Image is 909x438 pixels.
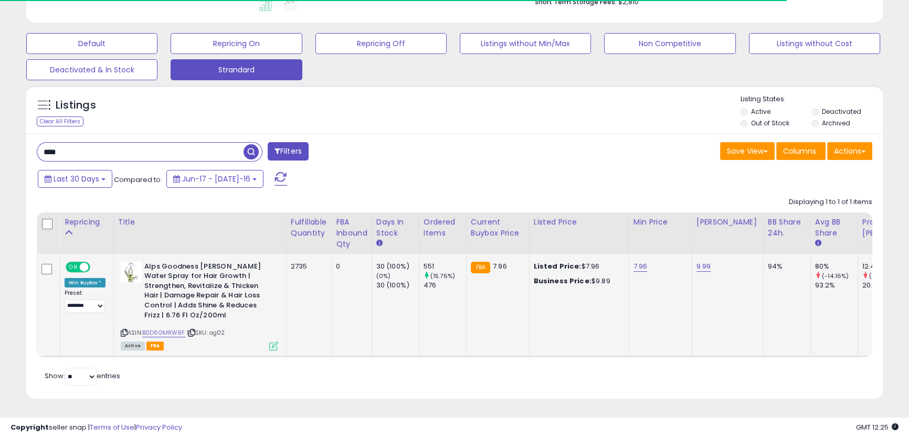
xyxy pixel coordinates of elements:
[534,262,621,271] div: $7.96
[471,262,490,273] small: FBA
[783,146,816,156] span: Columns
[65,217,109,228] div: Repricing
[776,142,826,160] button: Columns
[336,262,364,271] div: 0
[822,119,850,127] label: Archived
[720,142,775,160] button: Save View
[10,423,182,433] div: seller snap | |
[187,328,225,337] span: | SKU: ag02
[376,262,419,271] div: 30 (100%)
[856,422,899,432] span: 2025-08-16 12:25 GMT
[493,261,507,271] span: 7.96
[182,174,250,184] span: Jun-17 - [DATE]-16
[815,262,858,271] div: 80%
[534,217,625,228] div: Listed Price
[827,142,872,160] button: Actions
[534,261,582,271] b: Listed Price:
[604,33,735,54] button: Non Competitive
[424,262,466,271] div: 551
[171,59,302,80] button: Strandard
[869,272,897,280] small: (-39.41%)
[749,33,880,54] button: Listings without Cost
[142,328,185,337] a: B0D6GMRW8F
[54,174,99,184] span: Last 30 Days
[751,107,770,116] label: Active
[376,217,415,239] div: Days In Stock
[171,33,302,54] button: Repricing On
[424,281,466,290] div: 476
[534,276,591,286] b: Business Price:
[822,272,849,280] small: (-14.16%)
[696,217,759,228] div: [PERSON_NAME]
[815,281,858,290] div: 93.2%
[633,217,688,228] div: Min Price
[26,33,157,54] button: Default
[471,217,525,239] div: Current Buybox Price
[633,261,648,272] a: 7.96
[121,341,145,350] span: All listings currently available for purchase on Amazon
[67,262,80,271] span: ON
[121,262,278,349] div: ASIN:
[460,33,591,54] button: Listings without Min/Max
[291,262,323,271] div: 2735
[768,217,806,239] div: BB Share 24h.
[815,217,853,239] div: Avg BB Share
[534,276,621,286] div: $9.89
[90,422,134,432] a: Terms of Use
[26,59,157,80] button: Deactivated & In Stock
[815,239,821,248] small: Avg BB Share.
[121,262,142,283] img: 41WnWHf7bvL._SL40_.jpg
[10,422,49,432] strong: Copyright
[751,119,789,127] label: Out of Stock
[38,170,112,188] button: Last 30 Days
[768,262,802,271] div: 94%
[424,217,462,239] div: Ordered Items
[789,197,872,207] div: Displaying 1 to 1 of 1 items
[118,217,282,228] div: Title
[315,33,447,54] button: Repricing Off
[376,272,391,280] small: (0%)
[65,278,105,287] div: Win BuyBox *
[376,281,419,290] div: 30 (100%)
[45,371,120,381] span: Show: entries
[822,107,861,116] label: Deactivated
[37,116,83,126] div: Clear All Filters
[114,175,162,185] span: Compared to:
[56,98,96,113] h5: Listings
[144,262,272,323] b: Alps Goodness [PERSON_NAME] Water Spray for Hair Growth | Strengthen, Revitalize & Thicken Hair |...
[136,422,182,432] a: Privacy Policy
[146,341,164,350] span: FBA
[268,142,309,161] button: Filters
[291,217,327,239] div: Fulfillable Quantity
[741,94,883,104] p: Listing States:
[166,170,263,188] button: Jun-17 - [DATE]-16
[696,261,711,272] a: 9.99
[376,239,383,248] small: Days In Stock.
[336,217,367,250] div: FBA inbound Qty
[65,290,105,313] div: Preset:
[430,272,455,280] small: (15.76%)
[89,262,105,271] span: OFF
